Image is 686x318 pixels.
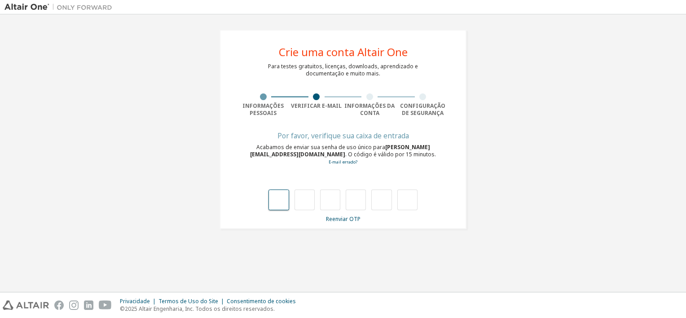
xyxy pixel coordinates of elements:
span: [PERSON_NAME][EMAIL_ADDRESS][DOMAIN_NAME] [250,143,430,158]
div: Crie uma conta Altair One [279,47,408,57]
div: Privacidade [120,298,158,305]
div: Para testes gratuitos, licenças, downloads, aprendizado e documentação e muito mais. [268,63,418,77]
img: instagram.svg [69,300,79,310]
img: youtube.svg [99,300,112,310]
img: altair_logo.svg [3,300,49,310]
div: Configuração de segurança [396,102,450,117]
div: Informações pessoais [237,102,290,117]
div: Acabamos de enviar sua senha de uso único para . O código é válido por 15 minutos. [237,144,449,166]
div: Por favor, verifique sua caixa de entrada [237,133,449,138]
a: Reenviar OTP [326,215,361,223]
font: 2025 Altair Engenharia, Inc. Todos os direitos reservados. [125,305,275,313]
div: Informações da conta [343,102,396,117]
p: © [120,305,301,313]
a: Go back to the registration form [329,159,357,165]
div: Termos de Uso do Site [158,298,227,305]
div: Verificar e-mail [290,102,343,110]
img: facebook.svg [54,300,64,310]
img: Altair Um [4,3,117,12]
div: Consentimento de cookies [227,298,301,305]
img: linkedin.svg [84,300,93,310]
